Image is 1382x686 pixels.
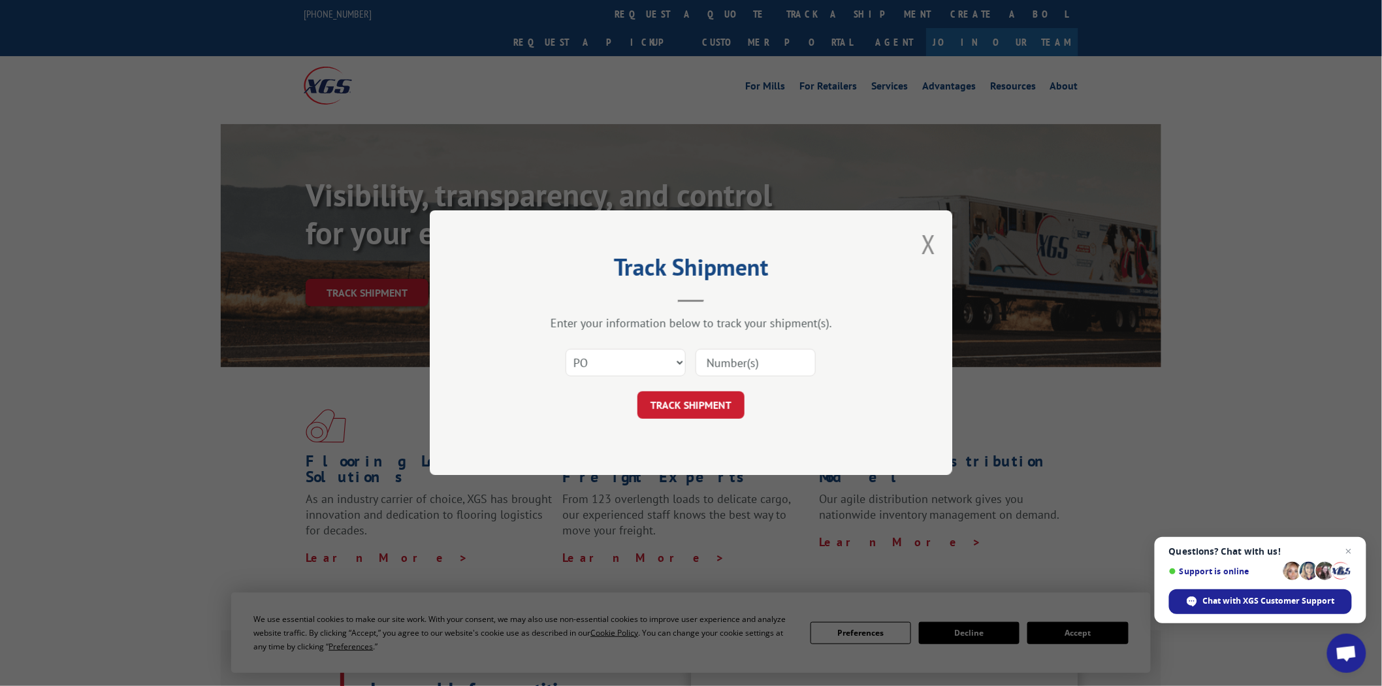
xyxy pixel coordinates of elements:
[1169,566,1279,576] span: Support is online
[922,227,936,261] button: Close modal
[696,350,816,377] input: Number(s)
[1203,595,1335,607] span: Chat with XGS Customer Support
[1169,589,1352,614] div: Chat with XGS Customer Support
[1169,546,1352,557] span: Questions? Chat with us!
[1341,544,1357,559] span: Close chat
[495,316,887,331] div: Enter your information below to track your shipment(s).
[1327,634,1366,673] div: Open chat
[495,258,887,283] h2: Track Shipment
[637,392,745,419] button: TRACK SHIPMENT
